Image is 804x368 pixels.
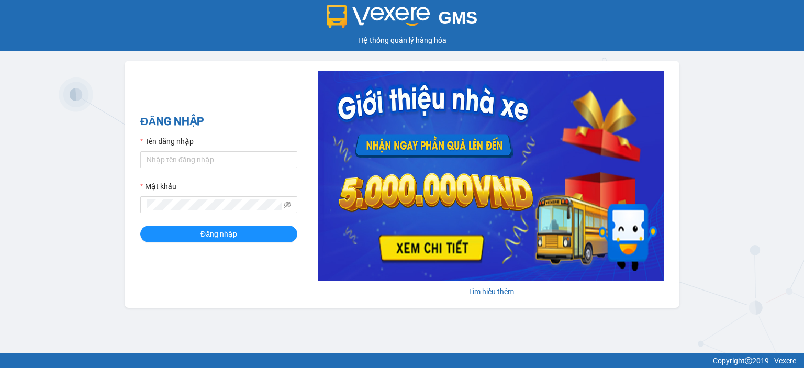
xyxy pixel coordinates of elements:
div: Tìm hiểu thêm [318,286,664,297]
img: banner-0 [318,71,664,281]
a: GMS [327,16,478,24]
span: GMS [438,8,477,27]
button: Đăng nhập [140,226,297,242]
input: Mật khẩu [147,199,282,210]
div: Hệ thống quản lý hàng hóa [3,35,801,46]
span: Đăng nhập [200,228,237,240]
span: copyright [745,357,752,364]
h2: ĐĂNG NHẬP [140,113,297,130]
input: Tên đăng nhập [140,151,297,168]
label: Mật khẩu [140,181,176,192]
img: logo 2 [327,5,430,28]
label: Tên đăng nhập [140,136,194,147]
div: Copyright 2019 - Vexere [8,355,796,366]
span: eye-invisible [284,201,291,208]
